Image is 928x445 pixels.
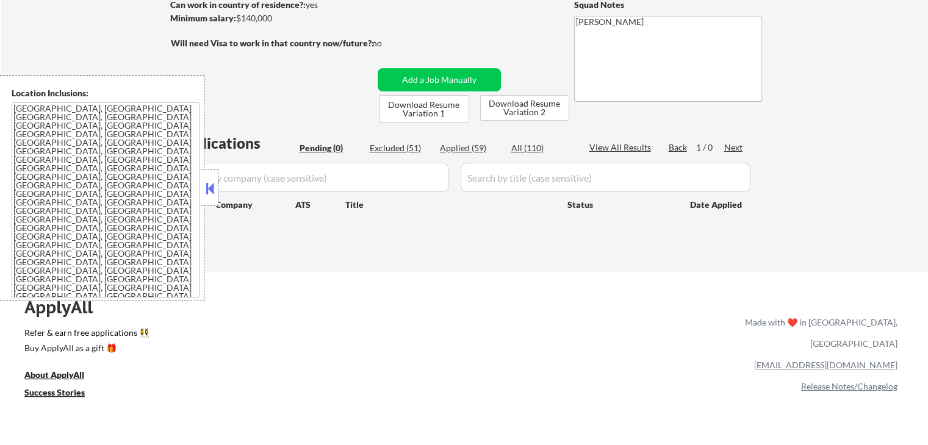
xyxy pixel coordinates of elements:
div: ApplyAll [24,297,107,318]
strong: Will need Visa to work in that country now/future?: [171,38,374,48]
button: Download Resume Variation 1 [379,95,469,123]
div: Applications [174,136,295,151]
strong: Minimum salary: [170,13,236,23]
a: Release Notes/Changelog [801,381,897,391]
div: Status [567,193,672,215]
div: Excluded (51) [370,142,431,154]
u: Success Stories [24,387,85,397]
div: Buy ApplyAll as a gift 🎁 [24,344,146,352]
div: Back [669,141,688,154]
a: Success Stories [24,386,101,401]
a: [EMAIL_ADDRESS][DOMAIN_NAME] [754,360,897,370]
div: 1 / 0 [696,141,724,154]
div: no [372,37,407,49]
u: About ApplyAll [24,369,84,380]
div: Company [215,199,295,211]
div: All (110) [511,142,572,154]
input: Search by company (case sensitive) [174,163,449,192]
div: ATS [295,199,345,211]
div: Location Inclusions: [12,87,200,99]
a: Buy ApplyAll as a gift 🎁 [24,341,146,357]
div: Title [345,199,556,211]
div: View All Results [589,141,655,154]
div: Next [724,141,744,154]
button: Download Resume Variation 2 [480,95,569,121]
a: About ApplyAll [24,368,101,383]
div: Pending (0) [300,142,361,154]
button: Add a Job Manually [378,68,501,91]
a: Refer & earn free applications 👯‍♀️ [24,329,490,341]
input: Search by title (case sensitive) [461,163,750,192]
div: Date Applied [690,199,744,211]
div: Applied (59) [440,142,501,154]
div: $140,000 [170,12,373,24]
div: Made with ❤️ in [GEOGRAPHIC_DATA], [GEOGRAPHIC_DATA] [740,311,897,354]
